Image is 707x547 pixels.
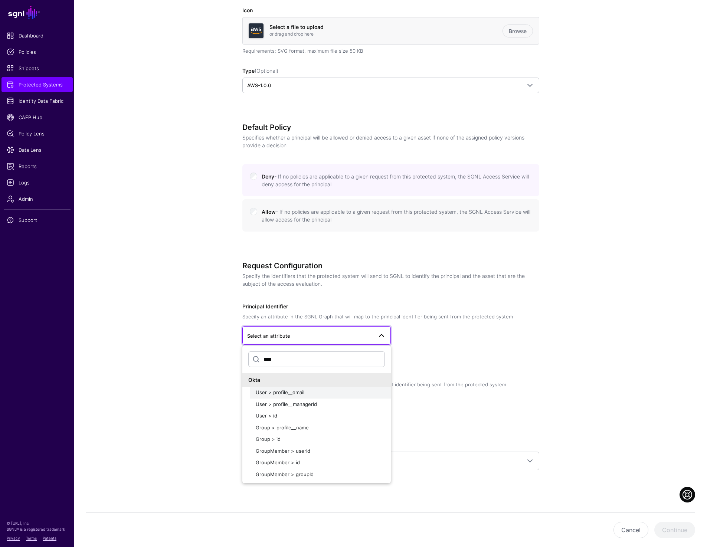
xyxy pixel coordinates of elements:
div: Specify an attribute in the SGNL Graph that will map to the asset identifier being sent from the ... [242,381,539,389]
button: GroupMember > id [250,457,391,469]
span: Protected Systems [7,81,68,88]
span: Deny [262,173,529,187]
span: Identity Data Fabric [7,97,68,105]
span: User > profile__email [256,389,304,395]
a: Policies [1,45,73,59]
span: Policies [7,48,68,56]
button: Group > id [250,433,391,445]
span: CAEP Hub [7,114,68,121]
p: © [URL], Inc [7,520,68,526]
button: GroupMember > groupId [250,469,391,481]
span: GroupMember > userId [256,448,310,454]
button: Group > profile__name [250,422,391,434]
a: Patents [43,536,56,540]
span: Group > profile__name [256,425,309,430]
h4: Select a file to upload [269,24,503,30]
span: Admin [7,195,68,203]
a: Privacy [7,536,20,540]
p: Specify the identifiers that the protected system will send to SGNL to identify the principal and... [242,272,533,288]
a: Snippets [1,61,73,76]
span: User > profile__managerId [256,401,317,407]
span: Data Lens [7,146,68,154]
a: SGNL [4,4,70,21]
small: - If no policies are applicable to a given request from this protected system, the SGNL Access Se... [262,209,530,223]
label: Type [242,67,278,75]
span: AWS-1.0.0 [247,82,271,88]
a: Admin [1,191,73,206]
p: SGNL® is a registered trademark [7,526,68,532]
h3: Request Configuration [242,261,533,270]
div: Okta [248,376,385,384]
a: CAEP Hub [1,110,73,125]
span: (Optional) [255,68,278,74]
a: Data Lens [1,143,73,157]
a: Dashboard [1,28,73,43]
span: Logs [7,179,68,186]
span: Reports [7,163,68,170]
p: or drag and drop here [269,31,503,37]
small: - If no policies are applicable to a given request from this protected system, the SGNL Access Se... [262,173,529,187]
span: Group > id [256,436,281,442]
span: User > id [256,413,277,419]
p: Specifies whether a principal will be allowed or denied access to a given asset if none of the as... [242,134,533,149]
a: Policy Lens [1,126,73,141]
span: GroupMember > id [256,459,300,465]
img: svg+xml;base64,PHN2ZyB3aWR0aD0iNjQiIGhlaWdodD0iNjQiIHZpZXdCb3g9IjAgMCA2NCA2NCIgZmlsbD0ibm9uZSIgeG... [249,23,264,38]
button: User > profile__email [250,387,391,399]
span: Snippets [7,65,68,72]
label: Principal Identifier [242,302,288,310]
span: Dashboard [7,32,68,39]
a: Identity Data Fabric [1,94,73,108]
span: Policy Lens [7,130,68,137]
button: GroupMember > userId [250,445,391,457]
h3: Default Policy [242,123,533,132]
button: Cancel [613,522,648,538]
span: Select an attribute [247,333,290,339]
a: Terms [26,536,37,540]
div: Requirements: SVG format, maximum file size 50 KB [242,48,539,55]
label: Icon [242,6,253,14]
a: Reports [1,159,73,174]
div: Specify an attribute in the SGNL Graph that will map to the principal identifier being sent from ... [242,313,539,321]
button: User > id [250,410,391,422]
a: Browse [503,24,533,37]
a: Logs [1,175,73,190]
a: Protected Systems [1,77,73,92]
span: GroupMember > groupId [256,471,314,477]
button: User > profile__managerId [250,399,391,410]
span: Allow [262,209,530,223]
span: Support [7,216,68,224]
